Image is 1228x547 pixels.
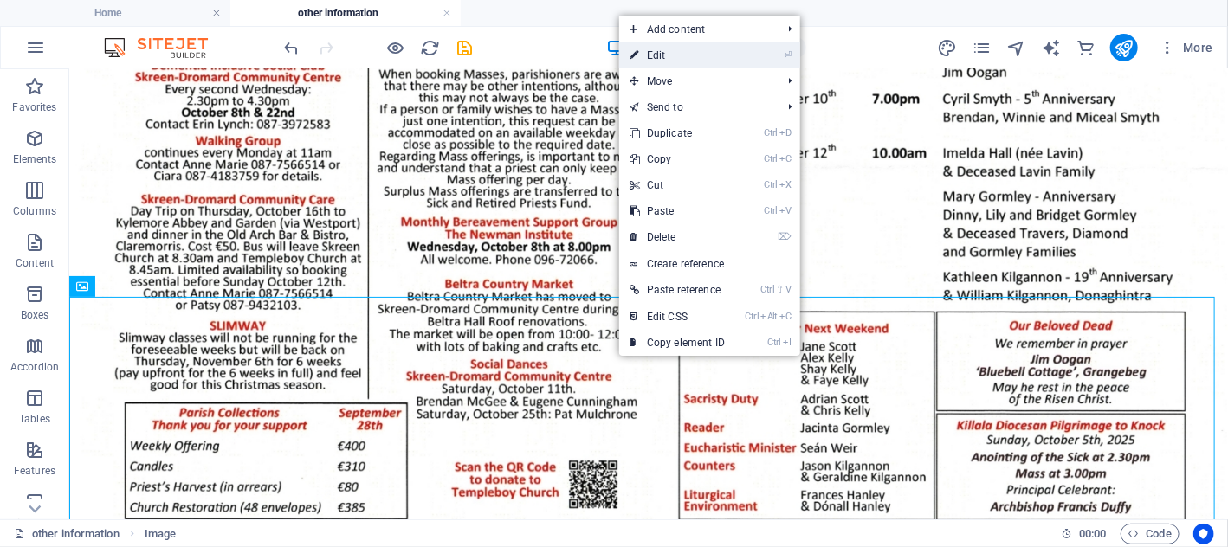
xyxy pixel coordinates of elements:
[1152,34,1220,61] button: More
[1006,37,1027,58] button: navigator
[421,38,441,58] i: Reload page
[761,284,775,295] i: Ctrl
[1121,524,1180,544] button: Code
[784,49,792,61] i: ⏎
[972,38,992,58] i: Pages (Ctrl+Alt+S)
[12,100,56,114] p: Favorites
[619,120,735,146] a: CtrlDDuplicate
[1091,527,1094,540] span: :
[783,337,792,348] i: I
[619,94,774,120] a: Send to
[619,42,735,68] a: ⏎Edit
[281,37,302,58] button: undo
[619,251,800,277] a: Create reference
[14,464,55,478] p: Features
[1128,524,1172,544] span: Code
[778,231,792,242] i: ⌦
[779,153,792,164] i: C
[764,153,778,164] i: Ctrl
[937,38,957,58] i: Design (Ctrl+Alt+Y)
[764,179,778,190] i: Ctrl
[619,304,735,330] a: CtrlAltCEdit CSS
[145,524,176,544] nav: breadcrumb
[1041,38,1061,58] i: AI Writer
[619,330,735,356] a: CtrlICopy element ID
[16,256,54,270] p: Content
[779,179,792,190] i: X
[1006,38,1026,58] i: Navigator
[10,360,59,374] p: Accordion
[779,127,792,138] i: D
[13,152,57,166] p: Elements
[456,38,475,58] i: Save (Ctrl+S)
[145,524,176,544] span: Click to select. Double-click to edit
[619,277,735,303] a: Ctrl⇧VPaste reference
[786,284,792,295] i: V
[1110,34,1138,61] button: publish
[19,412,50,426] p: Tables
[764,205,778,216] i: Ctrl
[764,127,778,138] i: Ctrl
[1079,524,1106,544] span: 00 00
[619,172,735,198] a: CtrlXCut
[746,311,759,322] i: Ctrl
[1114,38,1134,58] i: Publish
[385,37,406,58] button: Click here to leave preview mode and continue editing
[619,68,774,94] span: Move
[455,37,475,58] button: save
[619,198,735,224] a: CtrlVPaste
[13,204,56,218] p: Columns
[1061,524,1107,544] h6: Session time
[1076,38,1096,58] i: Commerce
[619,146,735,172] a: CtrlCCopy
[420,37,441,58] button: reload
[760,311,778,322] i: Alt
[767,337,781,348] i: Ctrl
[282,38,302,58] i: Undo: Change image (Ctrl+Z)
[937,37,958,58] button: design
[779,311,792,322] i: C
[972,37,992,58] button: pages
[230,3,461,23] h4: other information
[619,16,774,42] span: Add content
[100,37,229,58] img: Editor Logo
[1041,37,1062,58] button: text_generator
[619,224,735,250] a: ⌦Delete
[777,284,785,295] i: ⇧
[1159,39,1213,56] span: More
[14,524,120,544] a: Click to cancel selection. Double-click to open Pages
[21,308,49,322] p: Boxes
[1193,524,1214,544] button: Usercentrics
[779,205,792,216] i: V
[1076,37,1096,58] button: commerce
